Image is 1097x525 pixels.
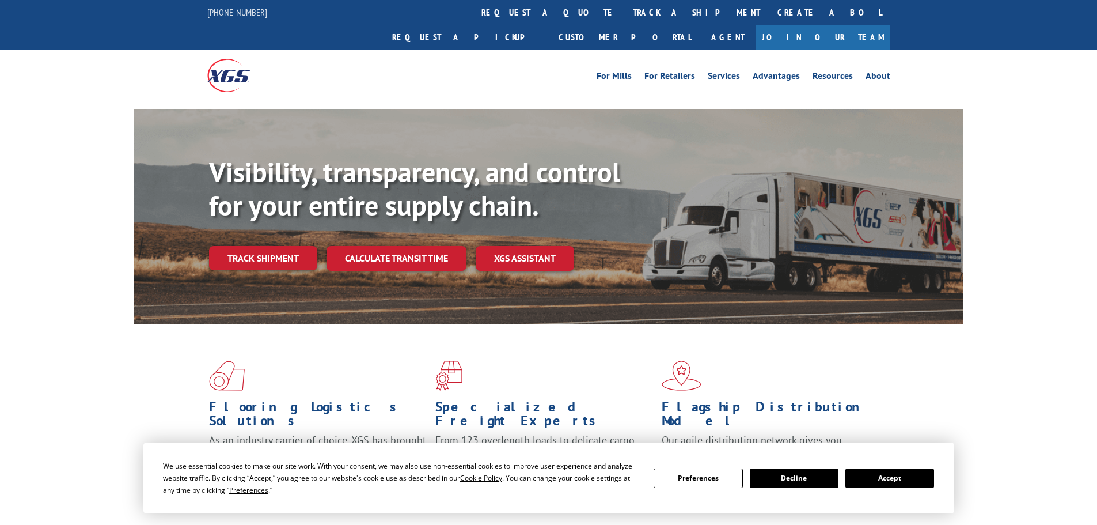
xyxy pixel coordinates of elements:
[753,71,800,84] a: Advantages
[476,246,574,271] a: XGS ASSISTANT
[700,25,756,50] a: Agent
[644,71,695,84] a: For Retailers
[209,400,427,433] h1: Flooring Logistics Solutions
[550,25,700,50] a: Customer Portal
[813,71,853,84] a: Resources
[435,400,653,433] h1: Specialized Freight Experts
[662,361,701,391] img: xgs-icon-flagship-distribution-model-red
[207,6,267,18] a: [PHONE_NUMBER]
[209,433,426,474] span: As an industry carrier of choice, XGS has brought innovation and dedication to flooring logistics...
[143,443,954,513] div: Cookie Consent Prompt
[435,433,653,485] p: From 123 overlength loads to delicate cargo, our experienced staff knows the best way to move you...
[662,433,874,460] span: Our agile distribution network gives you nationwide inventory management on demand.
[209,246,317,270] a: Track shipment
[654,469,742,488] button: Preferences
[662,400,879,433] h1: Flagship Distribution Model
[708,71,740,84] a: Services
[163,460,640,496] div: We use essential cookies to make our site work. With your consent, we may also use non-essential ...
[845,469,934,488] button: Accept
[460,473,502,483] span: Cookie Policy
[750,469,838,488] button: Decline
[209,361,245,391] img: xgs-icon-total-supply-chain-intelligence-red
[597,71,632,84] a: For Mills
[756,25,890,50] a: Join Our Team
[435,361,462,391] img: xgs-icon-focused-on-flooring-red
[384,25,550,50] a: Request a pickup
[327,246,466,271] a: Calculate transit time
[209,154,620,223] b: Visibility, transparency, and control for your entire supply chain.
[866,71,890,84] a: About
[229,485,268,495] span: Preferences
